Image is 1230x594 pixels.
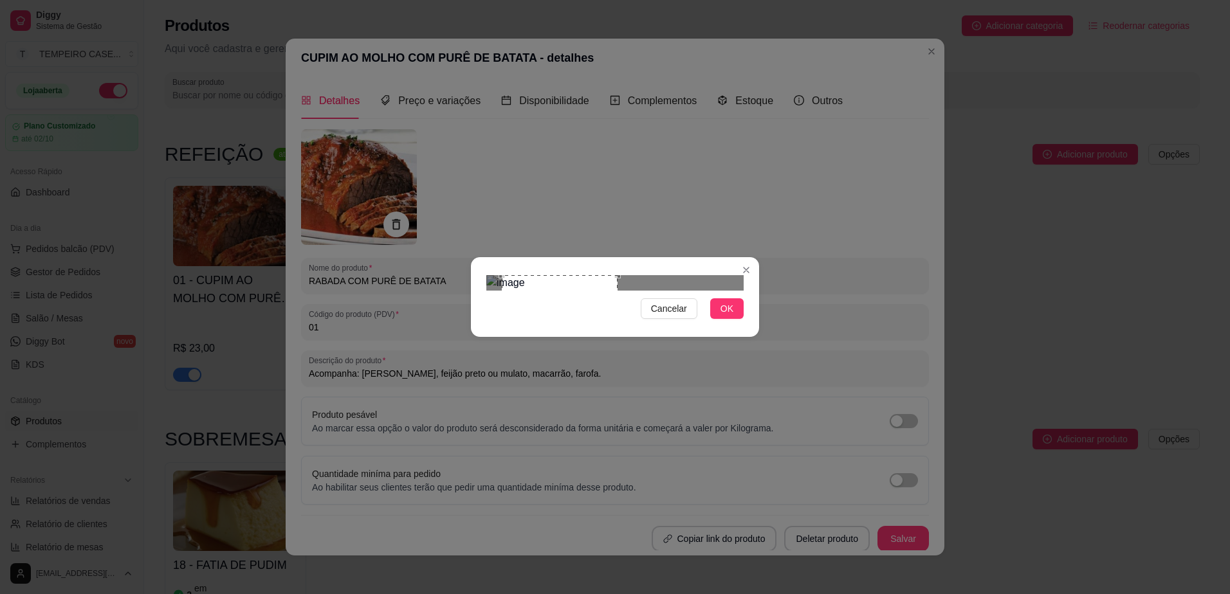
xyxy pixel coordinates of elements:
button: Close [736,260,757,280]
div: Use the arrow keys to move the crop selection area [502,275,618,391]
span: Cancelar [651,301,687,316]
button: Cancelar [641,298,697,319]
span: OK [721,301,733,316]
button: OK [710,298,744,319]
img: image [486,275,744,291]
